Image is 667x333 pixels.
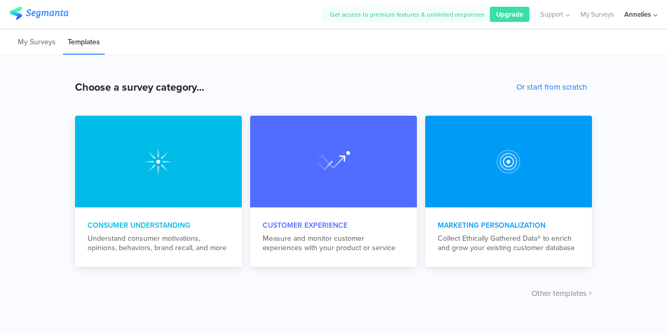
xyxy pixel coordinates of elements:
[63,30,105,55] li: Templates
[330,10,485,19] span: Get access to premium features & unlimited responses
[438,234,579,253] div: Collect Ethically Gathered Data® to enrich and grow your existing customer database
[540,9,563,19] span: Support
[492,145,525,178] img: customer_experience.svg
[263,234,404,253] div: Measure and monitor customer experiences with your product or service
[88,234,229,253] div: Understand consumer motivations, opinions, behaviors, brand recall, and more
[624,9,651,19] div: Annelies
[13,30,60,55] li: My Surveys
[532,288,587,299] span: Other templates
[88,220,229,231] div: Consumer Understanding
[532,288,592,299] button: Other templates
[438,220,579,231] div: Marketing Personalization
[263,220,404,231] div: Customer Experience
[496,9,523,19] span: Upgrade
[516,81,587,93] button: Or start from scratch
[9,7,68,20] img: segmanta logo
[75,79,204,95] div: Choose a survey category...
[142,145,175,178] img: consumer_understanding.svg
[317,145,350,178] img: marketing_personalization.svg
